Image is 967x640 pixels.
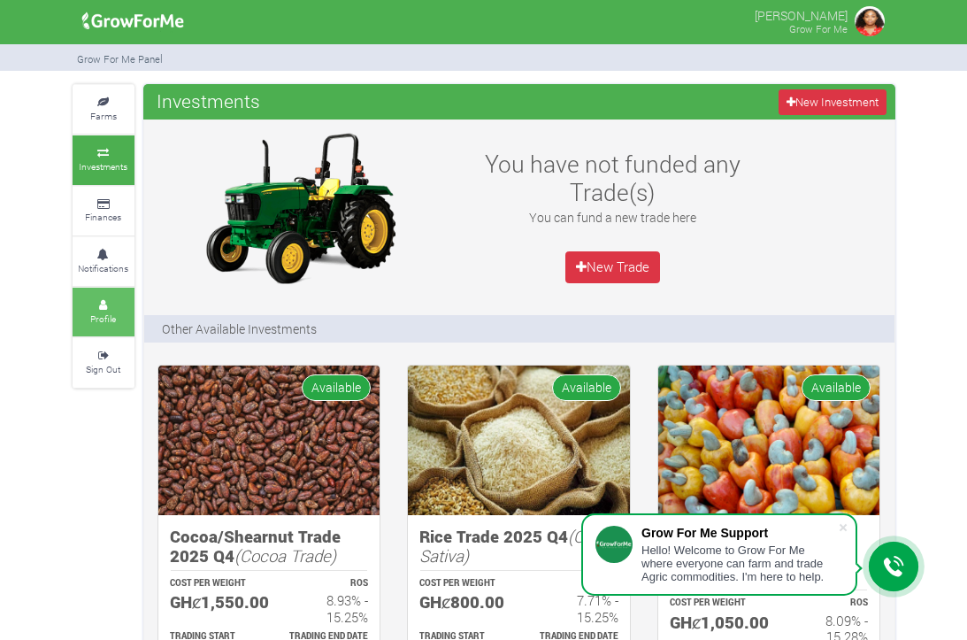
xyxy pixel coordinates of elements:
[419,525,615,567] i: (Oryza Sativa)
[234,544,336,567] i: (Cocoa Trade)
[302,374,371,400] span: Available
[73,288,134,336] a: Profile
[78,262,128,274] small: Notifications
[90,312,116,325] small: Profile
[534,577,618,590] p: ROS
[419,527,618,567] h5: Rice Trade 2025 Q4
[419,577,503,590] p: COST PER WEIGHT
[779,89,886,115] a: New Investment
[73,85,134,134] a: Farms
[755,4,848,25] p: [PERSON_NAME]
[152,83,265,119] span: Investments
[285,577,368,590] p: ROS
[170,527,369,567] h5: Cocoa/Shearnut Trade 2025 Q4
[86,363,120,375] small: Sign Out
[158,366,380,514] img: growforme image
[162,320,317,338] p: Other Available Investments
[789,22,848,35] small: Grow For Me
[85,211,121,223] small: Finances
[670,613,753,633] h5: GHȼ1,050.00
[90,110,117,122] small: Farms
[73,187,134,235] a: Finances
[785,597,868,610] p: ROS
[170,577,253,590] p: COST PER WEIGHT
[552,374,621,400] span: Available
[76,4,190,39] img: growforme image
[73,338,134,387] a: Sign Out
[852,4,887,39] img: growforme image
[641,526,838,540] div: Grow For Me Support
[641,544,838,583] div: Hello! Welcome to Grow For Me where everyone can farm and trade Agric commodities. I'm here to help.
[79,160,127,173] small: Investments
[189,128,411,288] img: growforme image
[472,208,753,227] p: You can fund a new trade here
[419,592,503,613] h5: GHȼ800.00
[408,366,630,514] img: growforme image
[285,592,368,624] h6: 8.93% - 15.25%
[802,374,871,400] span: Available
[565,251,661,283] a: New Trade
[670,597,753,610] p: COST PER WEIGHT
[73,237,134,286] a: Notifications
[658,366,880,514] img: growforme image
[472,150,753,205] h3: You have not funded any Trade(s)
[170,592,253,613] h5: GHȼ1,550.00
[73,135,134,184] a: Investments
[534,592,618,624] h6: 7.71% - 15.25%
[77,52,163,66] small: Grow For Me Panel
